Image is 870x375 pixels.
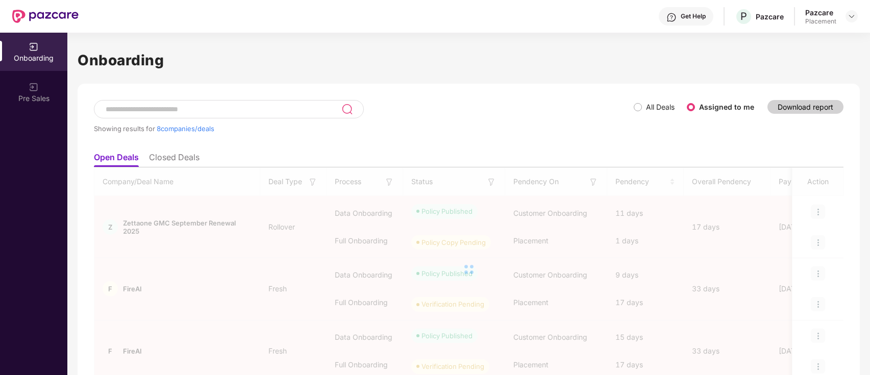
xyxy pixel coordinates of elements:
[149,152,200,167] li: Closed Deals
[756,12,784,21] div: Pazcare
[740,10,747,22] span: P
[666,12,677,22] img: svg+xml;base64,PHN2ZyBpZD0iSGVscC0zMngzMiIgeG1sbnM9Imh0dHA6Ly93d3cudzMub3JnLzIwMDAvc3ZnIiB3aWR0aD...
[805,8,836,17] div: Pazcare
[94,124,634,133] div: Showing results for
[341,103,353,115] img: svg+xml;base64,PHN2ZyB3aWR0aD0iMjQiIGhlaWdodD0iMjUiIHZpZXdCb3g9IjAgMCAyNCAyNSIgZmlsbD0ibm9uZSIgeG...
[29,82,39,92] img: svg+xml;base64,PHN2ZyB3aWR0aD0iMjAiIGhlaWdodD0iMjAiIHZpZXdCb3g9IjAgMCAyMCAyMCIgZmlsbD0ibm9uZSIgeG...
[12,10,79,23] img: New Pazcare Logo
[848,12,856,20] img: svg+xml;base64,PHN2ZyBpZD0iRHJvcGRvd24tMzJ4MzIiIHhtbG5zPSJodHRwOi8vd3d3LnczLm9yZy8yMDAwL3N2ZyIgd2...
[699,103,754,111] label: Assigned to me
[646,103,675,111] label: All Deals
[805,17,836,26] div: Placement
[157,124,214,133] span: 8 companies/deals
[94,152,139,167] li: Open Deals
[681,12,706,20] div: Get Help
[78,49,860,71] h1: Onboarding
[29,42,39,52] img: svg+xml;base64,PHN2ZyB3aWR0aD0iMjAiIGhlaWdodD0iMjAiIHZpZXdCb3g9IjAgMCAyMCAyMCIgZmlsbD0ibm9uZSIgeG...
[767,100,843,114] button: Download report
